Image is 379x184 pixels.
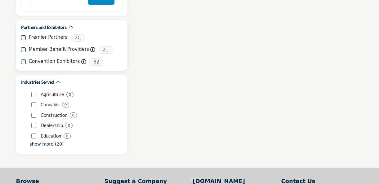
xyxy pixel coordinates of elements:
b: 0 [72,113,74,117]
input: Dealership checkbox [31,123,36,128]
div: 0 Results For Dealership [65,123,73,128]
p: Cannabis: Cannabis [41,101,60,108]
input: Construction checkbox [31,113,36,118]
b: 0 [66,134,68,138]
p: Dealership: Dealerships [41,122,63,129]
span: 21 [99,46,113,54]
label: Premier Partners [29,34,68,41]
h2: Partners and Exhibitors [21,24,67,30]
p: show more (20) [30,141,64,147]
p: Construction: Construction [41,112,67,119]
input: Convention Exhibitors checkbox [21,59,26,64]
b: 0 [68,123,70,128]
span: 20 [71,34,85,42]
label: Convention Exhibitors [29,58,80,65]
div: 0 Results For Cannabis [62,102,69,107]
div: 0 Results For Agriculture [66,92,74,97]
input: Premier Partners checkbox [21,35,26,40]
input: Agriculture checkbox [31,92,36,97]
input: Education checkbox [31,134,36,138]
p: Agriculture: Agriculture [41,91,64,98]
div: 0 Results For Education [64,133,71,139]
input: Member Benefit Providers checkbox [21,47,26,52]
input: Cannabis checkbox [31,102,36,107]
b: 0 [69,92,71,97]
div: 0 Results For Construction [70,112,77,118]
p: Education: Education [41,132,61,139]
h2: Industries Served [21,79,54,85]
label: Member Benefit Providers [29,46,89,53]
span: 82 [89,58,103,66]
b: 0 [65,103,67,107]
